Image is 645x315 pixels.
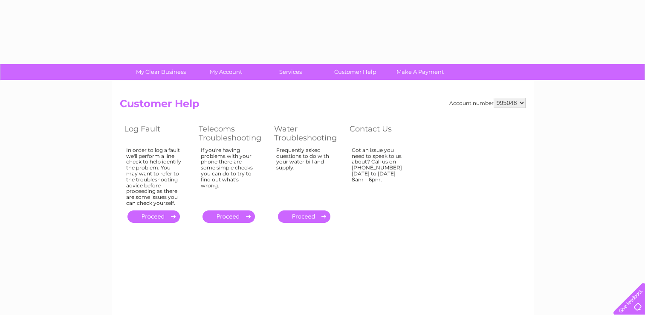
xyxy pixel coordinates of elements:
div: If you're having problems with your phone there are some simple checks you can do to try to find ... [201,147,257,203]
div: Account number [449,98,526,108]
div: In order to log a fault we'll perform a line check to help identify the problem. You may want to ... [126,147,182,206]
th: Water Troubleshooting [270,122,345,145]
a: Make A Payment [385,64,455,80]
a: . [127,210,180,223]
th: Contact Us [345,122,420,145]
div: Got an issue you need to speak to us about? Call us on [PHONE_NUMBER] [DATE] to [DATE] 8am – 6pm. [352,147,407,203]
a: Customer Help [320,64,390,80]
h2: Customer Help [120,98,526,114]
a: Services [255,64,326,80]
a: My Clear Business [126,64,196,80]
th: Log Fault [120,122,194,145]
div: Frequently asked questions to do with your water bill and supply. [276,147,333,203]
a: . [202,210,255,223]
a: My Account [191,64,261,80]
th: Telecoms Troubleshooting [194,122,270,145]
a: . [278,210,330,223]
